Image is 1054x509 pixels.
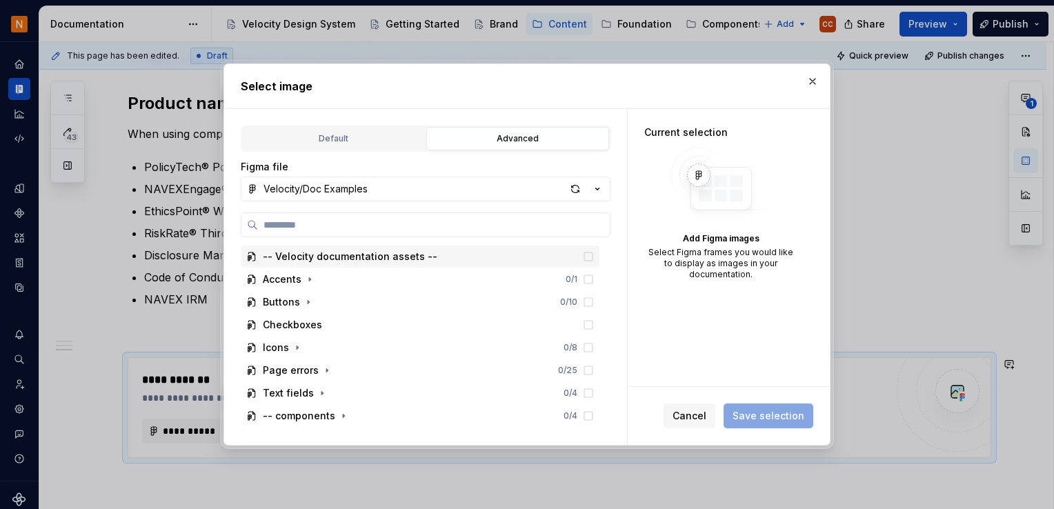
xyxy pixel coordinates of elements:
[564,342,577,353] div: 0 / 8
[263,182,368,196] div: Velocity/Doc Examples
[644,247,797,280] div: Select Figma frames you would like to display as images in your documentation.
[564,388,577,399] div: 0 / 4
[263,409,335,423] div: -- components
[644,126,797,139] div: Current selection
[247,132,420,146] div: Default
[263,318,322,332] div: Checkboxes
[664,403,715,428] button: Cancel
[263,363,319,377] div: Page errors
[560,297,577,308] div: 0 / 10
[263,295,300,309] div: Buttons
[263,250,437,263] div: -- Velocity documentation assets --
[263,341,289,355] div: Icons
[263,386,314,400] div: Text fields
[263,272,301,286] div: Accents
[564,410,577,421] div: 0 / 4
[558,365,577,376] div: 0 / 25
[241,78,813,94] h2: Select image
[673,409,706,423] span: Cancel
[644,233,797,244] div: Add Figma images
[566,274,577,285] div: 0 / 1
[431,132,604,146] div: Advanced
[241,177,610,201] button: Velocity/Doc Examples
[241,160,288,174] label: Figma file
